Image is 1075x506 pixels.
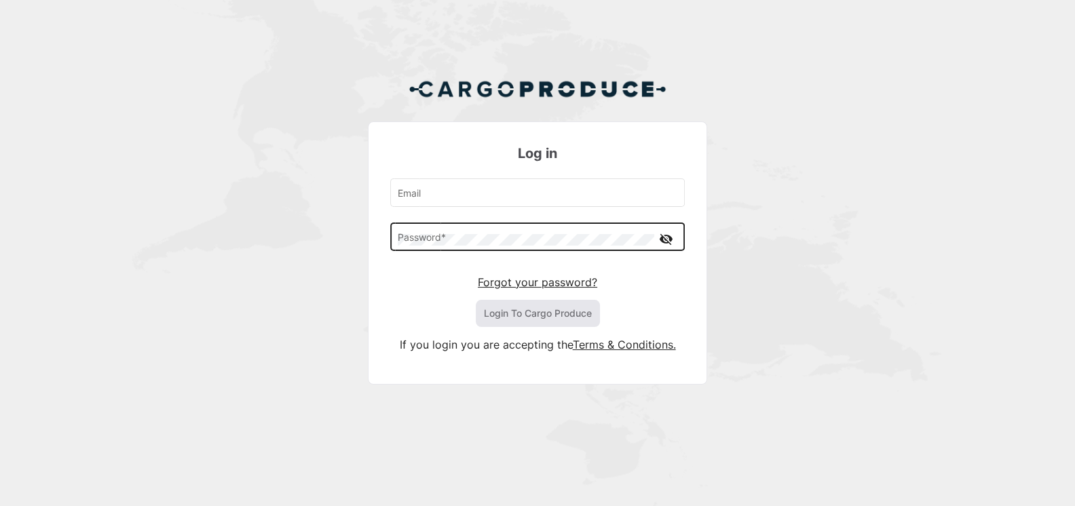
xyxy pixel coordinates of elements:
h3: Log in [390,144,685,163]
a: Forgot your password? [478,275,597,289]
a: Terms & Conditions. [573,338,676,351]
span: If you login you are accepting the [400,338,573,351]
mat-icon: visibility_off [658,231,674,248]
img: Cargo Produce Logo [409,73,666,105]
